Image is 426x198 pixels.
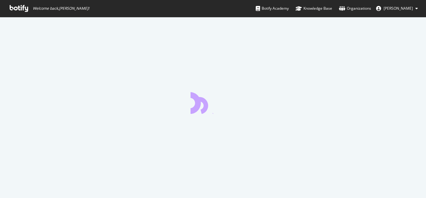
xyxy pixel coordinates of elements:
div: animation [191,91,235,114]
div: Organizations [339,5,371,12]
span: Welcome back, [PERSON_NAME] ! [33,6,89,11]
div: Knowledge Base [296,5,332,12]
button: [PERSON_NAME] [371,3,423,13]
span: Rahul Tiwari [384,6,413,11]
div: Botify Academy [256,5,289,12]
